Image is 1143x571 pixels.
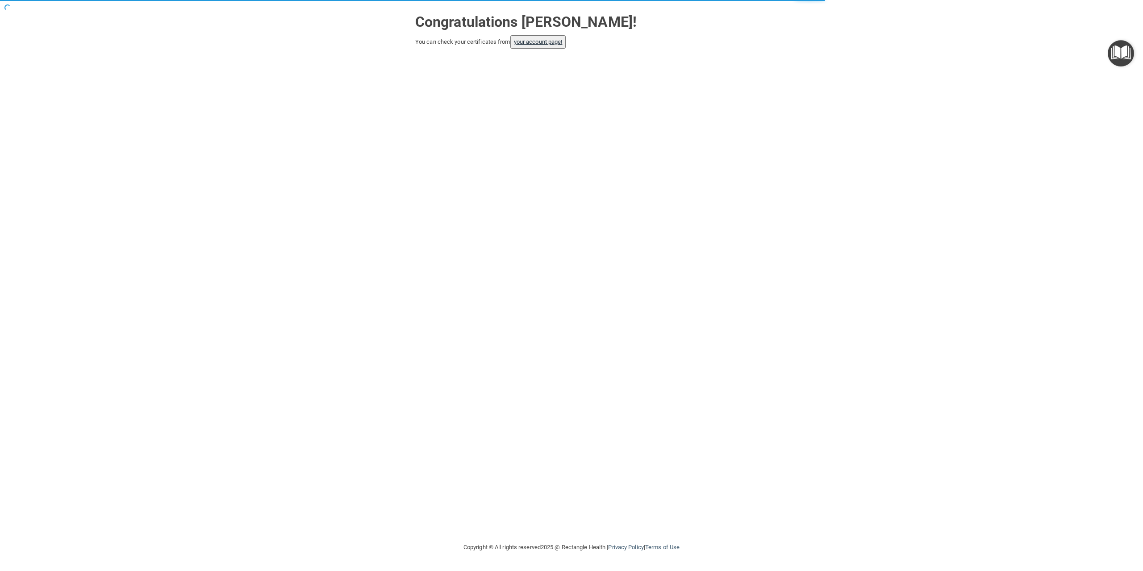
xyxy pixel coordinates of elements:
[608,544,643,550] a: Privacy Policy
[409,533,734,562] div: Copyright © All rights reserved 2025 @ Rectangle Health | |
[415,13,637,30] strong: Congratulations [PERSON_NAME]!
[514,38,563,45] a: your account page!
[510,35,566,49] button: your account page!
[645,544,680,550] a: Terms of Use
[415,35,728,49] div: You can check your certificates from
[1108,40,1134,67] button: Open Resource Center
